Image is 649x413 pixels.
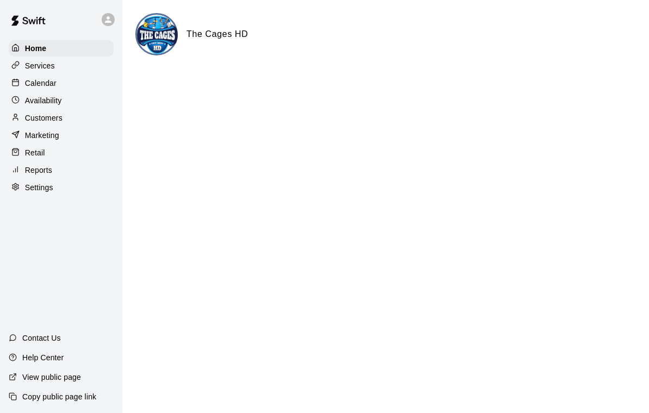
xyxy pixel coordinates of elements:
p: Home [25,43,47,54]
h6: The Cages HD [186,27,248,41]
p: Marketing [25,130,59,141]
a: Calendar [9,75,114,91]
p: Settings [25,182,53,193]
a: Settings [9,179,114,196]
p: Reports [25,165,52,176]
p: Availability [25,95,62,106]
a: Home [9,40,114,57]
p: Calendar [25,78,57,89]
p: View public page [22,372,81,383]
a: Retail [9,145,114,161]
a: Services [9,58,114,74]
p: Customers [25,112,63,123]
p: Contact Us [22,333,61,343]
p: Retail [25,147,45,158]
img: The Cages HD logo [137,15,178,55]
p: Copy public page link [22,391,96,402]
a: Customers [9,110,114,126]
p: Services [25,60,55,71]
a: Reports [9,162,114,178]
a: Availability [9,92,114,109]
a: Marketing [9,127,114,143]
p: Help Center [22,352,64,363]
